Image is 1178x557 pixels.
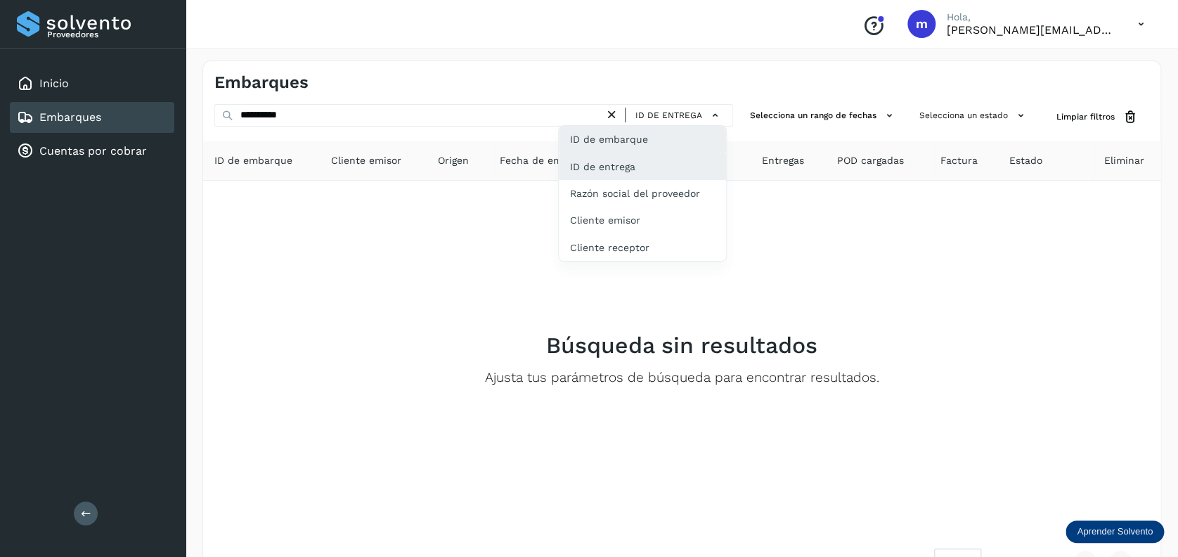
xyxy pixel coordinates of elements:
[947,11,1115,23] p: Hola,
[10,102,174,133] div: Embarques
[1077,526,1153,537] p: Aprender Solvento
[947,23,1115,37] p: mariela.santiago@fsdelnorte.com
[39,77,69,90] a: Inicio
[559,153,726,180] div: ID de entrega
[559,207,726,233] div: Cliente emisor
[559,126,726,153] div: ID de embarque
[559,234,726,261] div: Cliente receptor
[1066,520,1164,543] div: Aprender Solvento
[10,136,174,167] div: Cuentas por cobrar
[39,110,101,124] a: Embarques
[10,68,174,99] div: Inicio
[39,144,147,158] a: Cuentas por cobrar
[47,30,169,39] p: Proveedores
[559,180,726,207] div: Razón social del proveedor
